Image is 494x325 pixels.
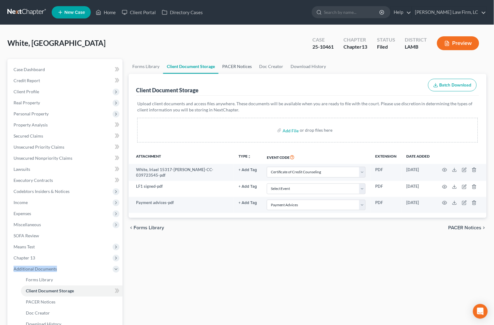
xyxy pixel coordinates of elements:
[402,197,435,213] td: [DATE]
[239,201,257,205] button: + Add Tag
[371,164,402,181] td: PDF
[163,59,219,74] a: Client Document Storage
[21,308,122,319] a: Doc Creator
[21,286,122,297] a: Client Document Storage
[428,79,477,92] button: Batch Download
[482,225,487,230] i: chevron_right
[26,288,74,294] span: Client Document Storage
[129,164,234,181] td: White, Iriael 15317-[PERSON_NAME]-CC-039723545-pdf
[136,86,199,94] div: Client Document Storage
[14,255,35,260] span: Chapter 13
[14,111,49,116] span: Personal Property
[377,36,395,43] div: Status
[287,59,330,74] a: Download History
[9,164,122,175] a: Lawsuits
[7,38,106,47] span: White, [GEOGRAPHIC_DATA]
[129,150,234,164] th: Attachment
[14,133,43,138] span: Secured Claims
[9,142,122,153] a: Unsecured Priority Claims
[343,36,367,43] div: Chapter
[159,7,206,18] a: Directory Cases
[219,59,255,74] a: PACER Notices
[134,225,164,230] span: Forms Library
[440,82,472,88] span: Batch Download
[129,197,234,213] td: Payment advices-pdf
[9,75,122,86] a: Credit Report
[9,230,122,241] a: SOFA Review
[14,67,45,72] span: Case Dashboard
[239,168,257,172] button: + Add Tag
[362,44,367,50] span: 13
[26,311,50,316] span: Doc Creator
[14,211,31,216] span: Expenses
[371,150,402,164] th: Extension
[473,304,488,319] div: Open Intercom Messenger
[26,277,53,283] span: Forms Library
[14,100,40,105] span: Real Property
[14,222,41,227] span: Miscellaneous
[14,144,64,150] span: Unsecured Priority Claims
[405,36,427,43] div: District
[448,225,482,230] span: PACER Notices
[239,183,257,189] a: + Add Tag
[402,164,435,181] td: [DATE]
[137,101,478,113] p: Upload client documents and access files anywhere. These documents will be available when you are...
[14,155,72,161] span: Unsecured Nonpriority Claims
[129,181,234,197] td: LF1 signed-pdf
[119,7,159,18] a: Client Portal
[14,89,39,94] span: Client Profile
[26,299,55,305] span: PACER Notices
[14,189,70,194] span: Codebtors Insiders & Notices
[255,59,287,74] a: Doc Creator
[9,64,122,75] a: Case Dashboard
[312,36,334,43] div: Case
[129,225,164,230] button: chevron_left Forms Library
[129,59,163,74] a: Forms Library
[93,7,119,18] a: Home
[239,167,257,173] a: + Add Tag
[14,122,48,127] span: Property Analysis
[412,7,486,18] a: [PERSON_NAME] Law Firm, LC
[14,266,57,271] span: Additional Documents
[405,43,427,50] div: LAMB
[9,153,122,164] a: Unsecured Nonpriority Claims
[391,7,412,18] a: Help
[437,36,479,50] button: Preview
[239,154,251,158] button: TYPEunfold_more
[239,200,257,206] a: + Add Tag
[14,78,40,83] span: Credit Report
[14,178,53,183] span: Executory Contracts
[14,233,39,238] span: SOFA Review
[14,200,28,205] span: Income
[377,43,395,50] div: Filed
[14,167,30,172] span: Lawsuits
[371,197,402,213] td: PDF
[247,155,251,158] i: unfold_more
[21,275,122,286] a: Forms Library
[371,181,402,197] td: PDF
[129,225,134,230] i: chevron_left
[343,43,367,50] div: Chapter
[448,225,487,230] button: PACER Notices chevron_right
[402,181,435,197] td: [DATE]
[64,10,85,15] span: New Case
[300,127,333,133] div: or drop files here
[9,175,122,186] a: Executory Contracts
[312,43,334,50] div: 25-10461
[239,185,257,189] button: + Add Tag
[262,150,371,164] th: Event Code
[324,6,380,18] input: Search by name...
[9,130,122,142] a: Secured Claims
[14,244,35,249] span: Means Test
[21,297,122,308] a: PACER Notices
[9,119,122,130] a: Property Analysis
[402,150,435,164] th: Date added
